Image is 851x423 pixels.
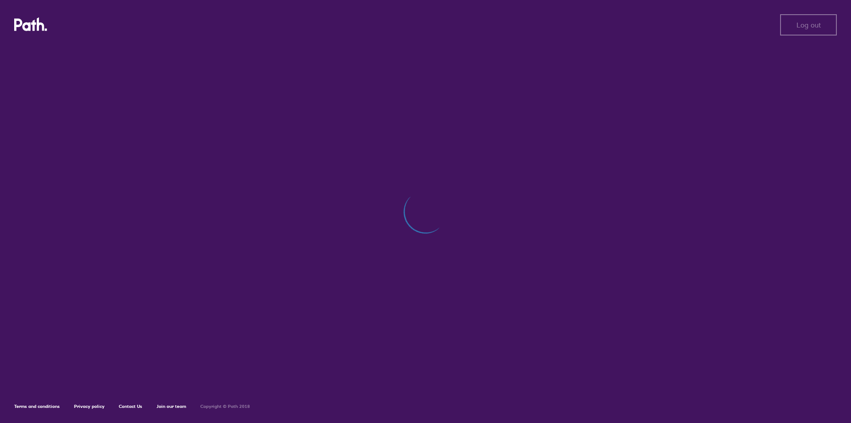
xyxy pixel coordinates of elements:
span: Log out [796,21,821,29]
a: Contact Us [119,403,142,409]
button: Log out [780,14,837,36]
a: Privacy policy [74,403,105,409]
h6: Copyright © Path 2018 [200,404,250,409]
a: Terms and conditions [14,403,60,409]
a: Join our team [156,403,186,409]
